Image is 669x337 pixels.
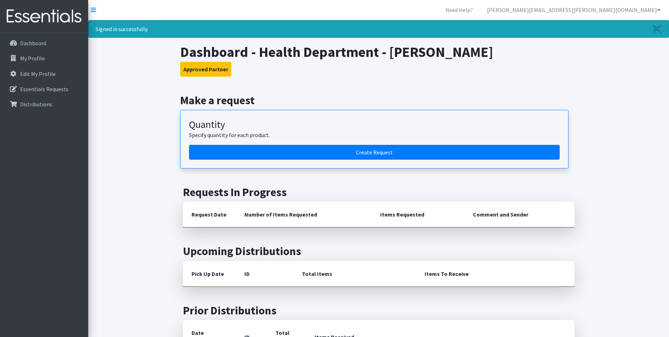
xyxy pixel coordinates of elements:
th: Number of Items Requested [236,202,372,227]
th: Total Items [293,261,416,287]
a: Close [646,20,669,37]
h2: Make a request [180,94,577,107]
a: Need Help? [440,3,479,17]
p: Specify quantity for each product. [189,131,560,139]
p: Edit My Profile [20,70,56,77]
a: Distributions [3,97,85,111]
h1: Dashboard - Health Department - [PERSON_NAME] [180,43,577,60]
p: My Profile [20,55,45,62]
th: Comment and Sender [464,202,574,227]
p: Essentials Requests [20,85,68,93]
button: Approved Partner [180,62,231,77]
div: Signed in successfully. [88,20,669,38]
th: Items To Receive [416,261,574,287]
a: Dashboard [3,36,85,50]
th: Request Date [183,202,236,227]
th: ID [236,261,293,287]
a: [PERSON_NAME][EMAIL_ADDRESS][PERSON_NAME][DOMAIN_NAME] [481,3,666,17]
a: Edit My Profile [3,67,85,81]
a: Create a request by quantity [189,145,560,160]
p: Dashboard [20,40,46,47]
p: Distributions [20,101,52,108]
th: Items Requested [372,202,464,227]
th: Pick Up Date [183,261,236,287]
h3: Quantity [189,119,560,131]
h2: Requests In Progress [183,185,574,199]
a: My Profile [3,51,85,65]
img: HumanEssentials [3,5,85,28]
h2: Upcoming Distributions [183,244,574,258]
h2: Prior Distributions [183,304,574,317]
a: Essentials Requests [3,82,85,96]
